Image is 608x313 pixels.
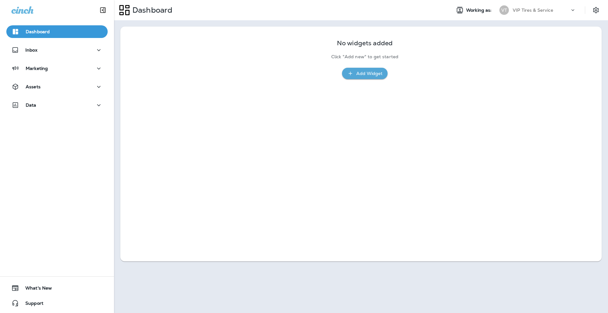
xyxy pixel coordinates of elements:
span: Support [19,301,43,308]
button: What's New [6,282,108,294]
div: VT [499,5,509,15]
p: Dashboard [26,29,50,34]
p: Inbox [25,47,37,53]
button: Marketing [6,62,108,75]
p: Data [26,103,36,108]
button: Inbox [6,44,108,56]
p: Assets [26,84,41,89]
p: Dashboard [130,5,172,15]
p: VIP Tires & Service [513,8,553,13]
p: Click "Add new" to get started [331,54,398,59]
button: Settings [590,4,602,16]
button: Collapse Sidebar [94,4,112,16]
button: Dashboard [6,25,108,38]
button: Assets [6,80,108,93]
div: Add Widget [356,70,383,78]
span: What's New [19,285,52,293]
span: Working as: [466,8,493,13]
p: Marketing [26,66,48,71]
button: Add Widget [342,68,388,79]
button: Data [6,99,108,111]
p: No widgets added [337,41,393,46]
button: Support [6,297,108,310]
